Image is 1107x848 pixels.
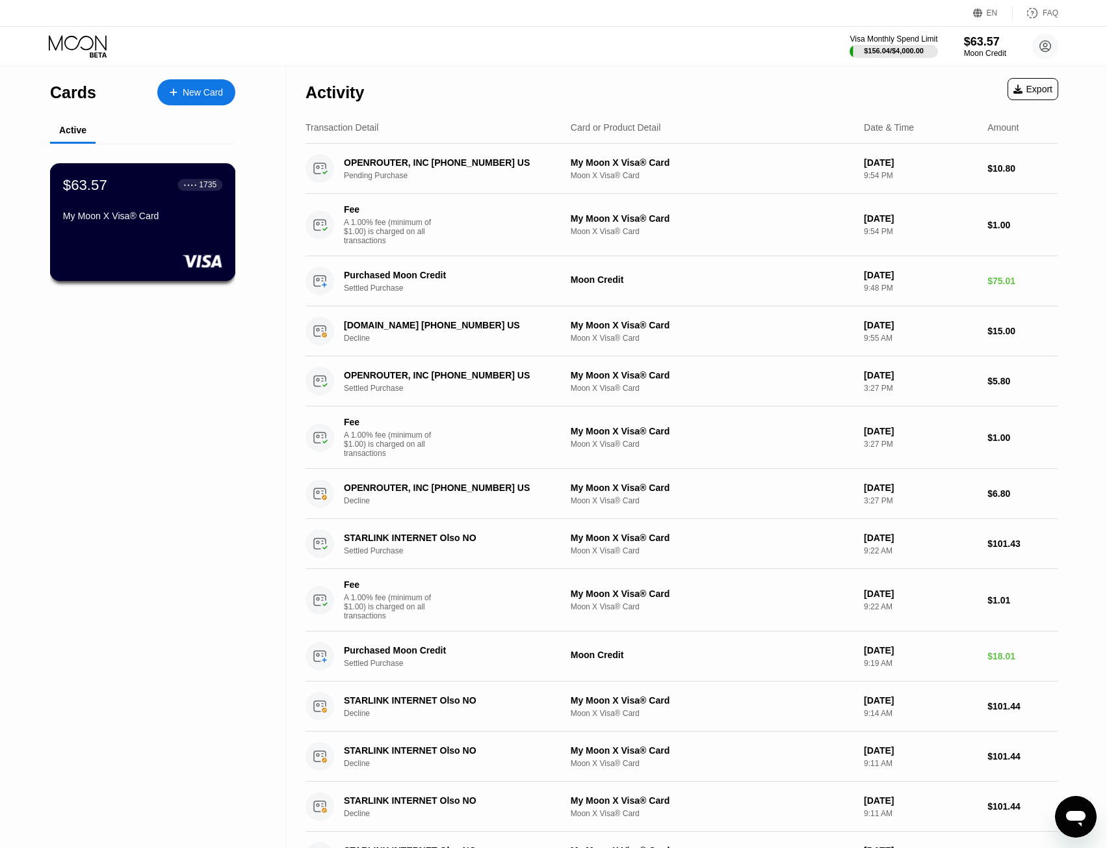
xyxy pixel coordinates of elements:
div: Settled Purchase [344,384,573,393]
div: Card or Product Detail [571,122,661,133]
div: Settled Purchase [344,284,573,293]
div: Export [1008,78,1058,100]
div: My Moon X Visa® Card [571,533,853,543]
div: EN [987,8,998,18]
div: 1735 [199,180,216,189]
div: My Moon X Visa® Card [571,745,853,756]
div: $6.80 [987,488,1058,499]
div: STARLINK INTERNET Olso NO [344,745,557,756]
div: Moon Credit [571,650,853,660]
div: $1.01 [987,595,1058,605]
div: EN [973,7,1013,20]
div: 9:54 PM [864,171,977,180]
div: Decline [344,334,573,343]
div: Decline [344,496,573,505]
div: STARLINK INTERNET Olso NO [344,795,557,806]
div: Moon Credit [571,274,853,285]
div: 9:19 AM [864,659,977,668]
div: STARLINK INTERNET Olso NOSettled PurchaseMy Moon X Visa® CardMoon X Visa® Card[DATE]9:22 AM$101.43 [306,519,1058,569]
div: FAQ [1013,7,1058,20]
div: [DATE] [864,320,977,330]
div: My Moon X Visa® Card [571,589,853,599]
div: STARLINK INTERNET Olso NODeclineMy Moon X Visa® CardMoon X Visa® Card[DATE]9:14 AM$101.44 [306,682,1058,732]
div: Fee [344,417,435,427]
div: $63.57 [964,35,1006,49]
div: 9:22 AM [864,546,977,555]
div: $101.44 [987,801,1058,812]
div: My Moon X Visa® Card [571,213,853,224]
div: 9:14 AM [864,709,977,718]
div: Active [59,125,86,135]
div: [DATE] [864,795,977,806]
div: Moon X Visa® Card [571,227,853,236]
div: 9:54 PM [864,227,977,236]
div: My Moon X Visa® Card [571,483,853,493]
div: A 1.00% fee (minimum of $1.00) is charged on all transactions [344,218,441,245]
div: Decline [344,709,573,718]
div: Moon Credit [964,49,1006,58]
div: New Card [157,79,235,105]
div: 9:48 PM [864,284,977,293]
div: My Moon X Visa® Card [571,426,853,436]
div: [DATE] [864,483,977,493]
div: Purchased Moon CreditSettled PurchaseMoon Credit[DATE]9:19 AM$18.01 [306,631,1058,682]
div: [DATE] [864,695,977,706]
div: Moon X Visa® Card [571,496,853,505]
div: $75.01 [987,276,1058,286]
div: $101.43 [987,538,1058,549]
div: Export [1013,84,1052,94]
div: [DOMAIN_NAME] [PHONE_NUMBER] USDeclineMy Moon X Visa® CardMoon X Visa® Card[DATE]9:55 AM$15.00 [306,306,1058,356]
div: [DATE] [864,745,977,756]
div: OPENROUTER, INC [PHONE_NUMBER] US [344,157,557,168]
div: A 1.00% fee (minimum of $1.00) is charged on all transactions [344,593,441,620]
div: STARLINK INTERNET Olso NO [344,533,557,543]
div: FeeA 1.00% fee (minimum of $1.00) is charged on all transactionsMy Moon X Visa® CardMoon X Visa® ... [306,194,1058,256]
div: Pending Purchase [344,171,573,180]
div: Moon X Visa® Card [571,384,853,393]
div: Date & Time [864,122,914,133]
div: Purchased Moon Credit [344,270,557,280]
div: New Card [183,87,223,98]
div: Amount [987,122,1019,133]
div: $15.00 [987,326,1058,336]
div: Moon X Visa® Card [571,602,853,611]
div: Fee [344,204,435,215]
div: OPENROUTER, INC [PHONE_NUMBER] USSettled PurchaseMy Moon X Visa® CardMoon X Visa® Card[DATE]3:27 ... [306,356,1058,406]
div: My Moon X Visa® Card [571,695,853,706]
div: OPENROUTER, INC [PHONE_NUMBER] USDeclineMy Moon X Visa® CardMoon X Visa® Card[DATE]3:27 PM$6.80 [306,469,1058,519]
div: My Moon X Visa® Card [63,211,222,221]
div: ● ● ● ● [184,183,197,187]
div: Visa Monthly Spend Limit [850,34,937,44]
div: My Moon X Visa® Card [571,320,853,330]
div: OPENROUTER, INC [PHONE_NUMBER] US [344,370,557,380]
div: Fee [344,579,435,590]
div: Moon X Visa® Card [571,759,853,768]
div: Visa Monthly Spend Limit$156.04/$4,000.00 [850,34,937,58]
div: $63.57● ● ● ●1735My Moon X Visa® Card [51,164,235,280]
div: Purchased Moon Credit [344,645,557,656]
div: Moon X Visa® Card [571,440,853,449]
div: Activity [306,83,364,102]
div: Decline [344,759,573,768]
div: 9:22 AM [864,602,977,611]
div: [DATE] [864,645,977,656]
div: Transaction Detail [306,122,378,133]
div: Moon X Visa® Card [571,809,853,818]
div: OPENROUTER, INC [PHONE_NUMBER] US [344,483,557,493]
div: [DATE] [864,533,977,543]
div: 9:11 AM [864,759,977,768]
div: STARLINK INTERNET Olso NO [344,695,557,706]
div: [DATE] [864,426,977,436]
div: [DATE] [864,589,977,599]
div: 9:55 AM [864,334,977,343]
div: [DATE] [864,270,977,280]
div: Moon X Visa® Card [571,709,853,718]
div: $63.57 [63,176,107,193]
div: 3:27 PM [864,384,977,393]
div: [DOMAIN_NAME] [PHONE_NUMBER] US [344,320,557,330]
div: [DATE] [864,370,977,380]
div: My Moon X Visa® Card [571,795,853,806]
div: $101.44 [987,701,1058,711]
div: $156.04 / $4,000.00 [864,47,924,55]
div: [DATE] [864,157,977,168]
